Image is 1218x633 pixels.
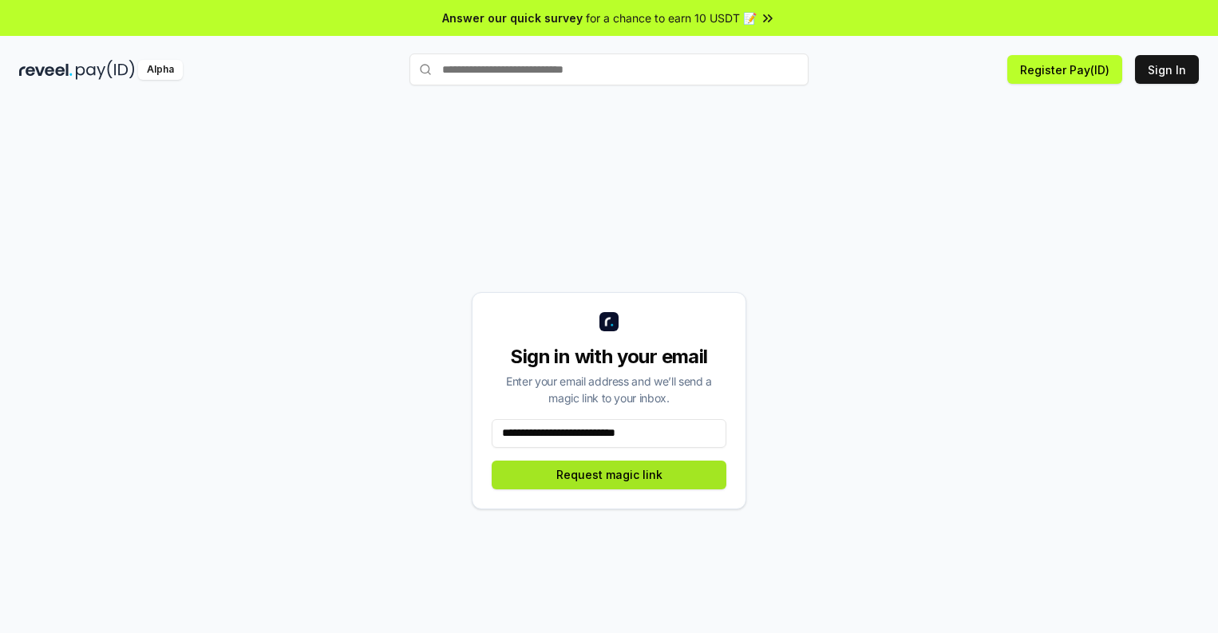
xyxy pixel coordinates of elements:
img: reveel_dark [19,60,73,80]
div: Alpha [138,60,183,80]
button: Request magic link [492,461,726,489]
button: Register Pay(ID) [1007,55,1122,84]
img: pay_id [76,60,135,80]
span: for a chance to earn 10 USDT 📝 [586,10,757,26]
img: logo_small [599,312,619,331]
div: Enter your email address and we’ll send a magic link to your inbox. [492,373,726,406]
button: Sign In [1135,55,1199,84]
div: Sign in with your email [492,344,726,370]
span: Answer our quick survey [442,10,583,26]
